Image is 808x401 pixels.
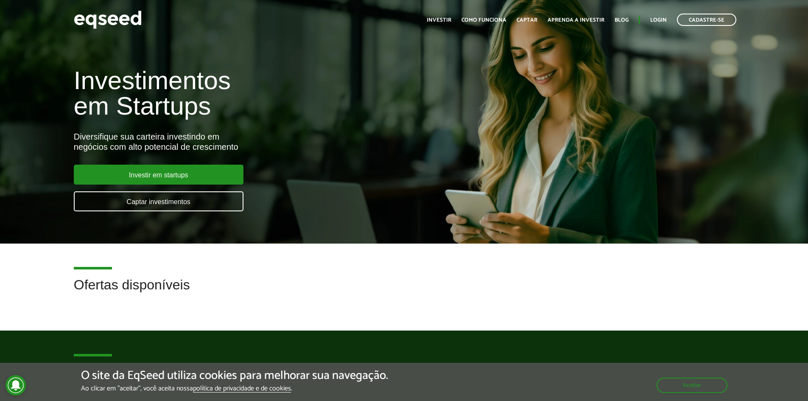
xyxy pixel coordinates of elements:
a: política de privacidade e de cookies [193,385,291,393]
a: Investir em startups [74,165,243,185]
a: Login [650,17,667,23]
a: Captar investimentos [74,191,243,211]
a: Aprenda a investir [548,17,604,23]
h2: Ofertas disponíveis [74,278,735,305]
button: Aceitar [657,378,727,393]
img: EqSeed [74,8,142,31]
a: Como funciona [461,17,506,23]
h1: Investimentos em Startups [74,68,465,119]
a: Investir [427,17,451,23]
h5: O site da EqSeed utiliza cookies para melhorar sua navegação. [81,369,388,382]
a: Cadastre-se [677,14,736,26]
a: Blog [615,17,629,23]
div: Diversifique sua carteira investindo em negócios com alto potencial de crescimento [74,132,465,152]
a: Captar [517,17,537,23]
p: Ao clicar em "aceitar", você aceita nossa . [81,384,388,393]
